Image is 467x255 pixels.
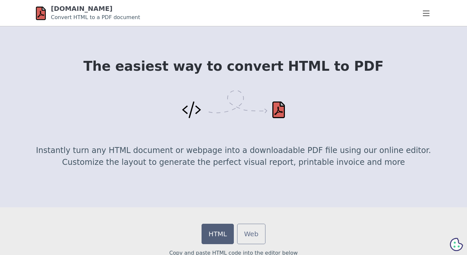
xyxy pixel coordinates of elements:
img: html-pdf.net [36,6,46,21]
a: HTML [202,224,234,244]
a: Web [237,224,265,244]
img: Convert HTML to PDF [182,90,285,118]
p: Instantly turn any HTML document or webpage into a downloadable PDF file using our online editor.... [36,144,431,168]
a: [DOMAIN_NAME] [51,5,112,13]
svg: Cookie Preferences [450,238,463,251]
small: Convert HTML to a PDF document [51,14,140,20]
h1: The easiest way to convert HTML to PDF [36,59,431,74]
